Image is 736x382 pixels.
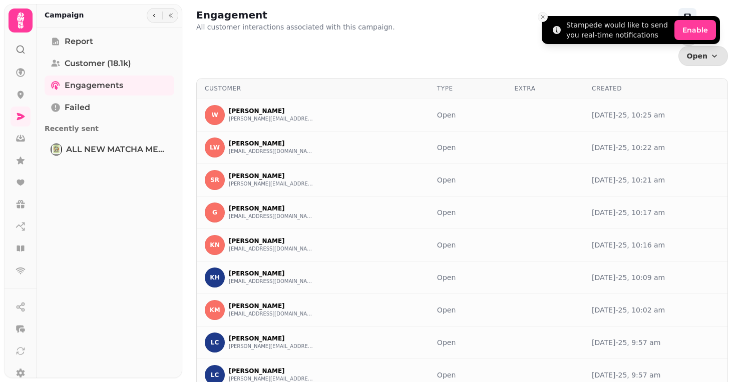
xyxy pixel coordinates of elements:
div: Customer [205,84,421,92]
span: KH [210,274,219,281]
button: [EMAIL_ADDRESS][DOMAIN_NAME] [229,212,314,220]
div: Created [592,84,719,92]
span: ALL NEW MATCHA MENU [66,143,168,155]
button: save-segment [678,8,696,26]
p: [PERSON_NAME] [229,269,314,277]
p: [PERSON_NAME] [229,367,314,375]
div: [DATE]-25, 9:57 am [592,337,719,347]
img: ALL NEW MATCHA MENU [52,144,61,154]
span: LW [210,144,220,151]
p: All customer interactions associated with this campaign. [196,22,395,32]
span: LC [211,339,219,346]
span: Failed [65,101,90,113]
span: W [211,111,218,118]
p: [PERSON_NAME] [229,172,314,180]
button: [EMAIL_ADDRESS][DOMAIN_NAME] [229,147,314,155]
div: Open [437,207,499,217]
button: [EMAIL_ADDRESS][DOMAIN_NAME] [229,245,314,253]
a: Engagements [45,75,174,95]
div: [DATE]-25, 10:22 am [592,142,719,152]
span: LC [211,371,219,378]
span: Open [687,52,707,59]
button: [PERSON_NAME][EMAIL_ADDRESS][DOMAIN_NAME] [229,115,314,123]
div: Open [437,337,499,347]
div: [DATE]-25, 10:16 am [592,240,719,250]
p: [PERSON_NAME] [229,334,314,342]
h2: Engagement [196,8,389,22]
div: Open [437,110,499,120]
span: SR [210,176,219,183]
div: [DATE]-25, 10:25 am [592,110,719,120]
button: [PERSON_NAME][EMAIL_ADDRESS][DOMAIN_NAME] [229,342,314,350]
span: Customer (18.1k) [65,57,131,69]
span: Engagements [65,79,123,91]
div: Open [437,142,499,152]
div: Open [437,240,499,250]
a: Customer (18.1k) [45,53,174,73]
p: [PERSON_NAME] [229,237,314,245]
div: Extra [514,84,576,92]
div: Open [437,175,499,185]
p: Recently sent [45,119,174,137]
span: KM [209,306,220,313]
p: [PERSON_NAME] [229,107,314,115]
div: [DATE]-25, 10:21 am [592,175,719,185]
div: Open [437,370,499,380]
p: [PERSON_NAME] [229,204,314,212]
span: KN [210,241,219,248]
div: Open [437,272,499,282]
a: Failed [45,97,174,117]
nav: Tabs [37,27,182,378]
button: Open [678,46,728,66]
button: Close toast [538,12,548,22]
a: Report [45,31,174,51]
span: Report [65,35,93,47]
div: [DATE]-25, 9:57 am [592,370,719,380]
button: [PERSON_NAME][EMAIL_ADDRESS][DOMAIN_NAME] [229,180,314,188]
h2: Campaign [45,10,84,20]
div: Open [437,305,499,315]
div: Type [437,84,499,92]
div: [DATE]-25, 10:17 am [592,207,719,217]
div: [DATE]-25, 10:09 am [592,272,719,282]
button: Enable [674,20,716,40]
a: ALL NEW MATCHA MENUALL NEW MATCHA MENU [45,139,174,159]
p: [PERSON_NAME] [229,302,314,310]
div: Stampede would like to send you real-time notifications [566,20,670,40]
p: [PERSON_NAME] [229,139,314,147]
span: G [212,209,217,216]
button: [EMAIL_ADDRESS][DOMAIN_NAME] [229,310,314,318]
button: [EMAIL_ADDRESS][DOMAIN_NAME] [229,277,314,285]
div: [DATE]-25, 10:02 am [592,305,719,315]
